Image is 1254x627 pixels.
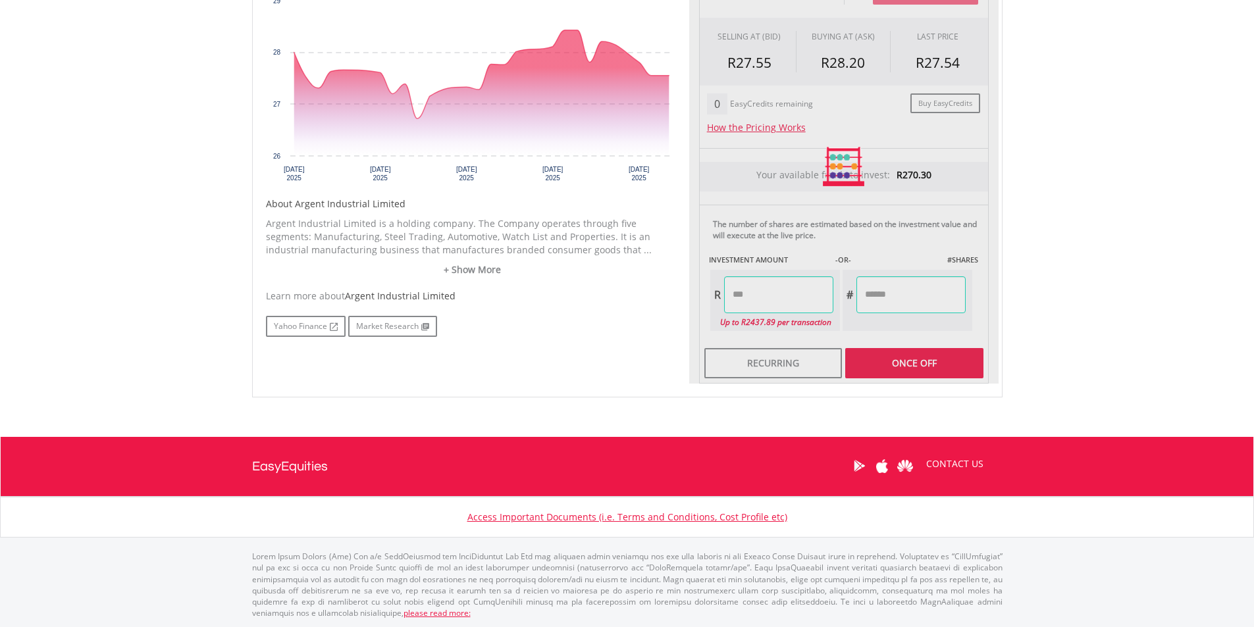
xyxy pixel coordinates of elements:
a: Yahoo Finance [266,316,346,337]
text: [DATE] 2025 [283,166,304,182]
h5: About Argent Industrial Limited [266,197,679,211]
a: Huawei [894,445,917,486]
a: Market Research [348,316,437,337]
span: Argent Industrial Limited [345,289,456,302]
text: 26 [273,153,280,160]
text: [DATE] 2025 [628,166,649,182]
div: Learn more about [266,289,679,303]
p: Lorem Ipsum Dolors (Ame) Con a/e SeddOeiusmod tem InciDiduntut Lab Etd mag aliquaen admin veniamq... [252,551,1003,618]
a: please read more: [404,607,471,618]
text: [DATE] 2025 [369,166,390,182]
a: Access Important Documents (i.e. Terms and Conditions, Cost Profile etc) [467,511,787,523]
a: + Show More [266,263,679,276]
p: Argent Industrial Limited is a holding company. The Company operates through five segments: Manuf... [266,217,679,257]
text: [DATE] 2025 [456,166,477,182]
text: [DATE] 2025 [542,166,563,182]
text: 27 [273,101,280,108]
a: Google Play [848,445,871,486]
a: Apple [871,445,894,486]
a: EasyEquities [252,437,328,496]
text: 28 [273,49,280,56]
a: CONTACT US [917,445,993,482]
